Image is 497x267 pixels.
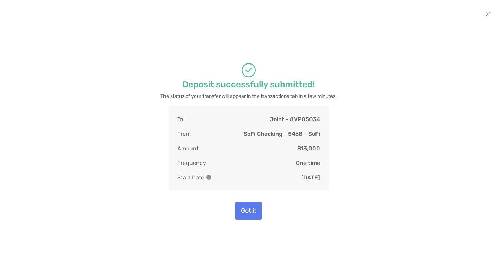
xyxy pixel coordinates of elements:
[296,158,320,167] p: One time
[177,115,183,124] p: To
[177,129,191,138] p: From
[244,129,320,138] p: SoFi Checking - 5468 - SoFi
[297,144,320,153] p: $13,000
[177,144,199,153] p: Amount
[235,202,262,220] button: Got it
[270,115,320,124] p: Joint - 8VP05034
[182,80,315,89] p: Deposit successfully submitted!
[206,175,211,180] img: Information Icon
[160,92,337,101] p: The status of your transfer will appear in the transactions tab in a few minutes.
[301,173,320,182] p: [DATE]
[177,173,211,182] p: Start Date
[177,158,206,167] p: Frequency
